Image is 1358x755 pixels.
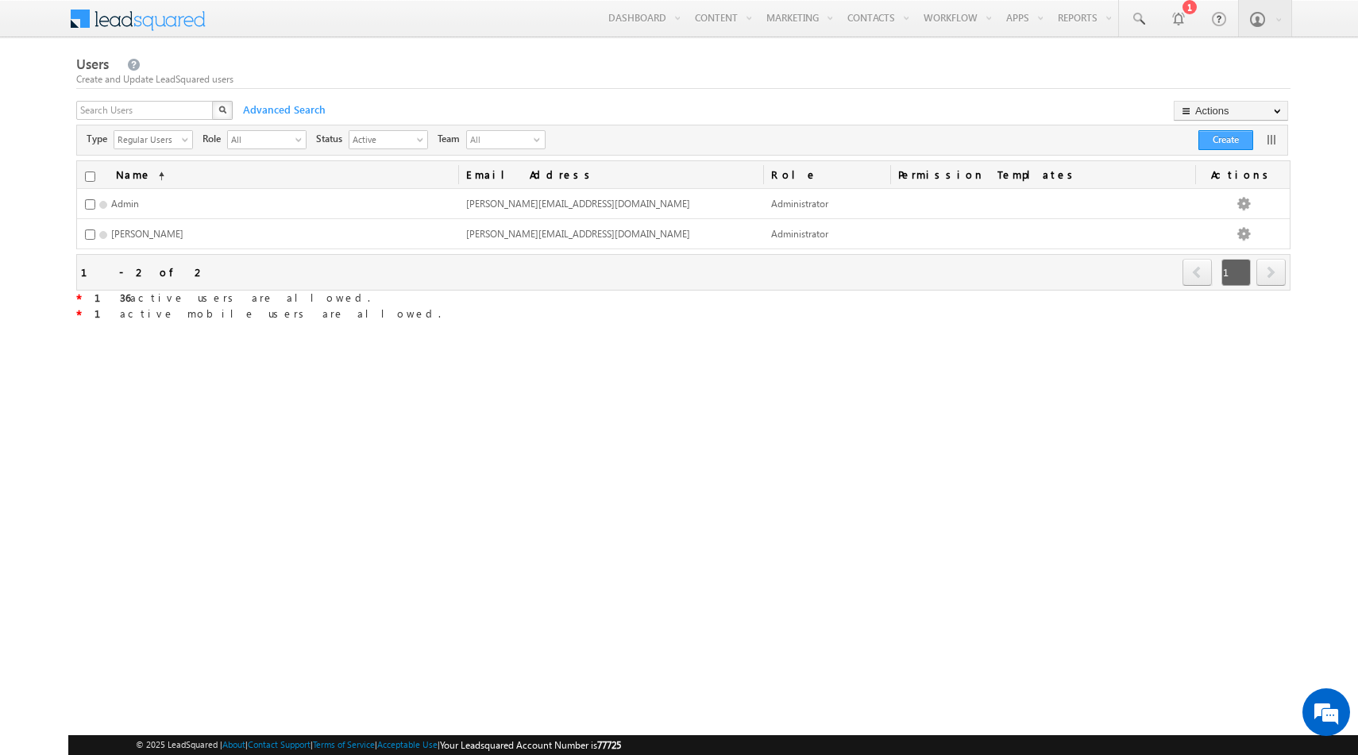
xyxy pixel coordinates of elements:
[114,131,179,147] span: Regular Users
[95,306,120,320] strong: 1
[108,161,172,188] a: Name
[111,198,139,210] span: Admin
[228,131,293,147] span: All
[438,132,466,146] span: Team
[152,170,164,183] span: (sorted ascending)
[136,738,621,753] span: © 2025 LeadSquared | | | | |
[1256,260,1286,286] a: next
[597,739,621,751] span: 77725
[95,291,370,304] span: active users are allowed.
[218,106,226,114] img: Search
[1221,259,1251,286] span: 1
[1198,130,1253,150] button: Create
[1182,259,1212,286] span: prev
[763,161,890,188] a: Role
[771,228,828,240] span: Administrator
[890,161,1195,188] span: Permission Templates
[95,306,441,320] span: active mobile users are allowed.
[349,131,415,147] span: Active
[771,198,828,210] span: Administrator
[76,72,1290,87] div: Create and Update LeadSquared users
[467,131,530,148] span: All
[1256,259,1286,286] span: next
[417,135,430,144] span: select
[458,161,763,188] a: Email Address
[203,132,227,146] span: Role
[1195,161,1290,188] span: Actions
[81,263,206,281] div: 1 - 2 of 2
[76,101,214,120] input: Search Users
[466,198,690,210] span: [PERSON_NAME][EMAIL_ADDRESS][DOMAIN_NAME]
[235,102,330,117] span: Advanced Search
[76,55,109,73] span: Users
[316,132,349,146] span: Status
[1174,101,1288,121] button: Actions
[313,739,375,749] a: Terms of Service
[295,135,308,144] span: select
[182,135,195,144] span: select
[466,228,690,240] span: [PERSON_NAME][EMAIL_ADDRESS][DOMAIN_NAME]
[95,291,130,304] strong: 136
[222,739,245,749] a: About
[111,228,183,240] span: [PERSON_NAME]
[440,739,621,751] span: Your Leadsquared Account Number is
[1182,260,1213,286] a: prev
[87,132,114,146] span: Type
[248,739,311,749] a: Contact Support
[377,739,438,749] a: Acceptable Use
